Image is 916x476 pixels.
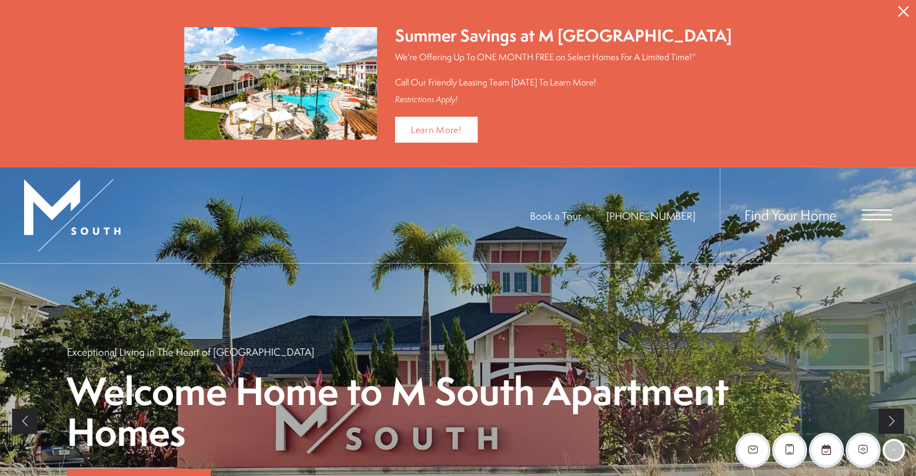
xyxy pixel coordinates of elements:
p: Exceptional Living in The Heart of [GEOGRAPHIC_DATA] [67,345,314,359]
p: We're Offering Up To ONE MONTH FREE on Select Homes For A Limited Time!* Call Our Friendly Leasin... [395,51,732,88]
a: Find Your Home [744,205,837,224]
a: Call Us at 813-570-8014 [606,209,696,223]
span: [PHONE_NUMBER] [606,209,696,223]
a: Book a Tour [530,209,581,223]
img: Summer Savings at M South Apartments [184,27,377,140]
a: Next [879,409,904,434]
a: Previous [12,409,37,434]
div: Summer Savings at M [GEOGRAPHIC_DATA] [395,24,732,48]
p: Welcome Home to M South Apartment Homes [67,371,850,453]
a: Learn More! [395,117,478,143]
button: Open Menu [862,209,892,220]
div: Restrictions Apply! [395,94,732,105]
img: MSouth [24,179,120,252]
